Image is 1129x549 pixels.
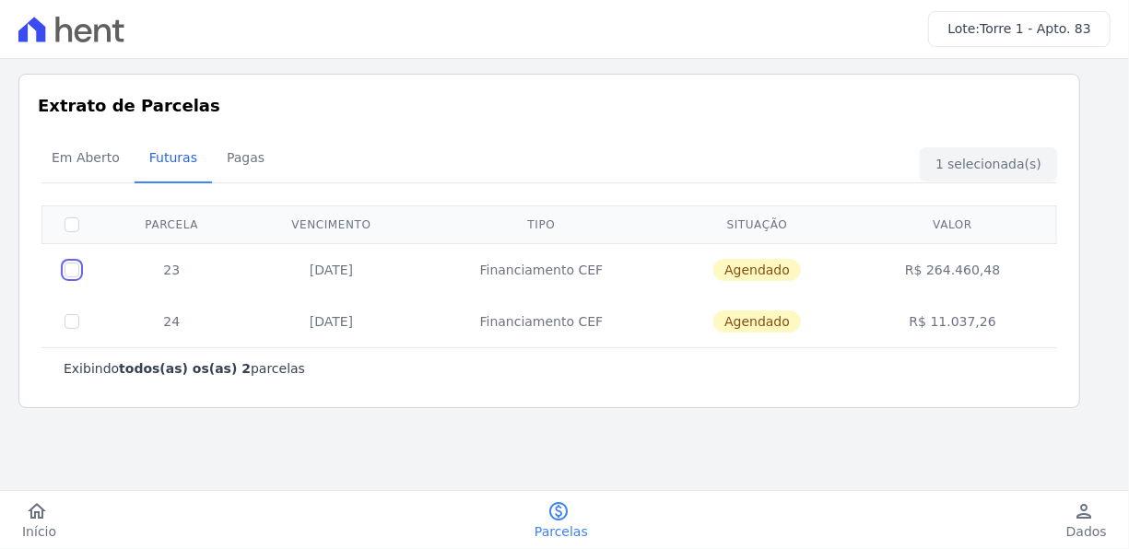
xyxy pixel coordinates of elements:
[1073,500,1095,522] i: person
[38,93,1061,118] h3: Extrato de Parcelas
[853,296,1053,347] td: R$ 11.037,26
[1044,500,1129,541] a: personDados
[101,205,242,243] th: Parcela
[242,205,421,243] th: Vencimento
[242,243,421,296] td: [DATE]
[41,139,131,176] span: Em Aberto
[420,205,662,243] th: Tipo
[119,361,251,376] b: todos(as) os(as) 2
[663,205,853,243] th: Situação
[420,243,662,296] td: Financiamento CEF
[22,522,56,541] span: Início
[547,500,570,522] i: paid
[212,135,279,183] a: Pagas
[216,139,276,176] span: Pagas
[853,243,1053,296] td: R$ 264.460,48
[713,259,801,281] span: Agendado
[980,21,1091,36] span: Torre 1 - Apto. 83
[947,19,1091,39] h3: Lote:
[242,296,421,347] td: [DATE]
[138,139,208,176] span: Futuras
[512,500,610,541] a: paidParcelas
[420,296,662,347] td: Financiamento CEF
[135,135,212,183] a: Futuras
[713,310,801,333] span: Agendado
[37,135,135,183] a: Em Aberto
[535,522,588,541] span: Parcelas
[1066,522,1107,541] span: Dados
[101,243,242,296] td: 23
[853,205,1053,243] th: Valor
[26,500,48,522] i: home
[64,359,305,378] p: Exibindo parcelas
[101,296,242,347] td: 24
